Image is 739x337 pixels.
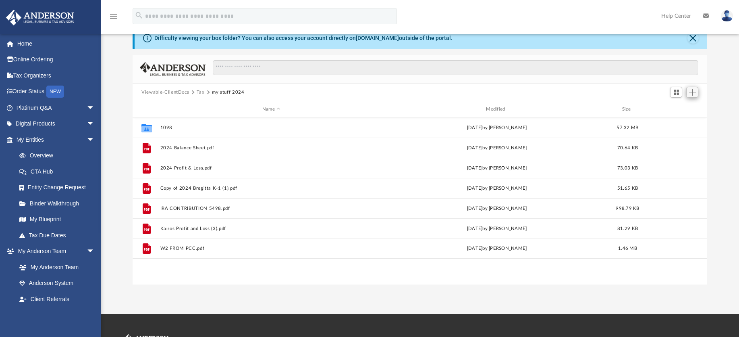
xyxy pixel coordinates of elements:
[617,226,638,231] span: 81.29 KB
[618,246,637,251] span: 1.46 MB
[386,245,608,252] div: [DATE] by [PERSON_NAME]
[160,145,382,151] button: 2024 Balance Sheet.pdf
[160,186,382,191] button: Copy of 2024 Bregitta K-1 (1).pdf
[6,84,107,100] a: Order StatusNEW
[386,165,608,172] div: [DATE] by [PERSON_NAME]
[11,227,107,243] a: Tax Due Dates
[213,60,698,75] input: Search files and folders
[616,206,639,211] span: 998.79 KB
[87,243,103,260] span: arrow_drop_down
[109,15,118,21] a: menu
[11,195,107,211] a: Binder Walkthrough
[617,166,638,170] span: 73.03 KB
[87,116,103,132] span: arrow_drop_down
[386,205,608,212] div: [DATE] by [PERSON_NAME]
[721,10,733,22] img: User Pic
[6,52,107,68] a: Online Ordering
[6,116,107,132] a: Digital Productsarrow_drop_down
[617,186,638,190] span: 51.65 KB
[46,86,64,98] div: NEW
[386,144,608,152] div: [DATE] by [PERSON_NAME]
[386,106,608,113] div: Modified
[197,89,205,96] button: Tax
[11,180,107,196] a: Entity Change Request
[160,226,382,231] button: Kairos Profit and Loss (3).pdf
[6,100,107,116] a: Platinum Q&Aarrow_drop_down
[386,225,608,232] div: [DATE] by [PERSON_NAME]
[133,117,707,285] div: grid
[4,10,77,25] img: Anderson Advisors Platinum Portal
[212,89,244,96] button: my stuff 2024
[386,124,608,132] div: [DATE] by [PERSON_NAME]
[11,163,107,180] a: CTA Hub
[11,211,103,228] a: My Blueprint
[87,100,103,116] span: arrow_drop_down
[135,11,143,20] i: search
[87,307,103,324] span: arrow_drop_down
[686,87,698,98] button: Add
[87,132,103,148] span: arrow_drop_down
[11,275,103,291] a: Anderson System
[160,206,382,211] button: IRA CONTRIBUTION 5498.pdf
[6,307,103,323] a: My Documentsarrow_drop_down
[109,11,118,21] i: menu
[687,32,699,44] button: Close
[154,34,453,42] div: Difficulty viewing your box folder? You can also access your account directly on outside of the p...
[6,67,107,84] a: Tax Organizers
[160,246,382,251] button: W2 FROM PCC.pdf
[6,132,107,148] a: My Entitiesarrow_drop_down
[670,87,682,98] button: Switch to Grid View
[136,106,156,113] div: id
[386,185,608,192] div: [DATE] by [PERSON_NAME]
[11,291,103,307] a: Client Referrals
[6,243,103,260] a: My Anderson Teamarrow_drop_down
[11,259,99,275] a: My Anderson Team
[6,36,107,52] a: Home
[160,106,382,113] div: Name
[647,106,704,113] div: id
[160,165,382,171] button: 2024 Profit & Loss.pdf
[356,35,399,41] a: [DOMAIN_NAME]
[617,146,638,150] span: 70.64 KB
[141,89,189,96] button: Viewable-ClientDocs
[11,148,107,164] a: Overview
[160,125,382,130] button: 1098
[617,126,639,130] span: 57.32 MB
[612,106,644,113] div: Size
